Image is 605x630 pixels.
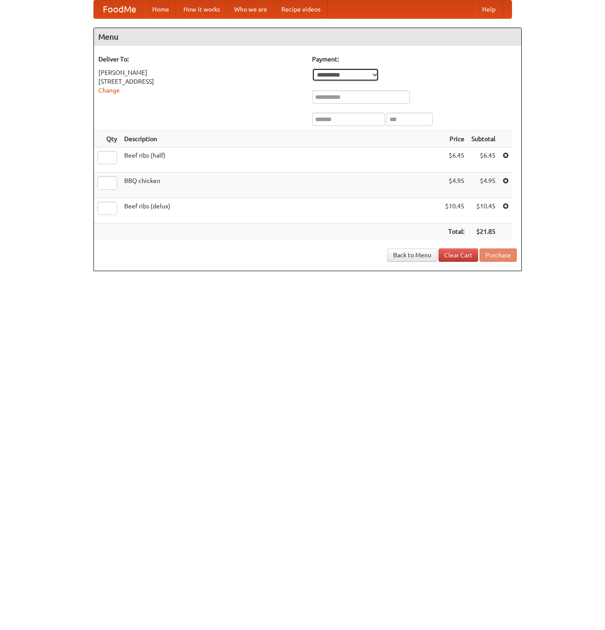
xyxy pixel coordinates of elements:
a: Help [475,0,503,18]
a: Clear Cart [439,248,478,262]
th: $21.85 [468,224,499,240]
th: Subtotal [468,131,499,147]
a: FoodMe [94,0,145,18]
th: Total: [442,224,468,240]
h5: Payment: [312,55,517,64]
th: Price [442,131,468,147]
td: $4.95 [442,173,468,198]
td: $6.45 [442,147,468,173]
div: [PERSON_NAME] [98,68,303,77]
a: Change [98,87,120,94]
h5: Deliver To: [98,55,303,64]
button: Purchase [479,248,517,262]
a: Recipe videos [274,0,328,18]
td: Beef ribs (delux) [121,198,442,224]
a: How it works [176,0,227,18]
td: Beef ribs (half) [121,147,442,173]
td: $4.95 [468,173,499,198]
div: [STREET_ADDRESS] [98,77,303,86]
td: $10.45 [442,198,468,224]
td: $6.45 [468,147,499,173]
td: BBQ chicken [121,173,442,198]
th: Qty [94,131,121,147]
a: Home [145,0,176,18]
a: Back to Menu [387,248,437,262]
td: $10.45 [468,198,499,224]
a: Who we are [227,0,274,18]
th: Description [121,131,442,147]
h4: Menu [94,28,521,46]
